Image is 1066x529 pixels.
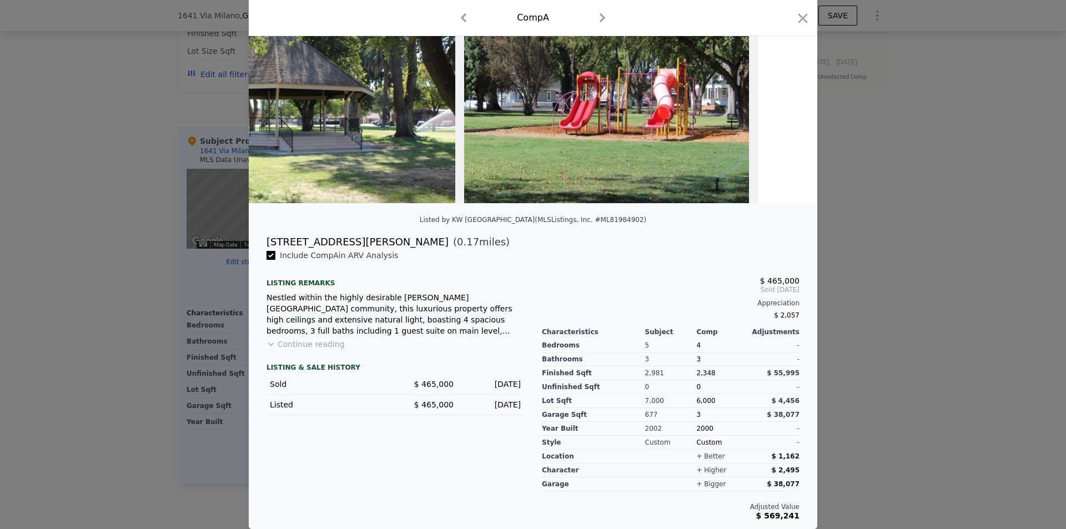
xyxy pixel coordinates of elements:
div: Garage Sqft [542,408,645,422]
div: - [748,380,799,394]
div: Adjusted Value [542,502,799,511]
div: Style [542,436,645,450]
span: $ 465,000 [760,276,799,285]
div: garage [542,477,645,491]
div: Lot Sqft [542,394,645,408]
div: Nestled within the highly desirable [PERSON_NAME][GEOGRAPHIC_DATA] community, this luxurious prop... [266,292,524,336]
div: Bedrooms [542,339,645,352]
div: 2002 [645,422,697,436]
span: Sold [DATE] [542,285,799,294]
div: - [748,352,799,366]
div: 3 [696,352,748,366]
div: 7,000 [645,394,697,408]
div: + higher [696,466,726,475]
div: Unfinished Sqft [542,380,645,394]
div: + bigger [696,480,726,488]
div: 5 [645,339,697,352]
div: Listed [270,399,386,410]
div: + better [696,452,725,461]
span: 2,348 [696,369,715,377]
div: [STREET_ADDRESS][PERSON_NAME] [266,234,449,250]
div: Adjustments [748,328,799,336]
span: 0.17 [457,236,479,248]
div: Comp A [517,11,549,24]
span: $ 38,077 [767,480,799,488]
span: $ 569,241 [756,511,799,520]
div: Bathrooms [542,352,645,366]
div: 2,981 [645,366,697,380]
span: 6,000 [696,397,715,405]
span: $ 55,995 [767,369,799,377]
div: Appreciation [542,299,799,308]
div: Comp [696,328,748,336]
div: - [748,436,799,450]
div: 2000 [696,422,748,436]
span: $ 1,162 [772,452,799,460]
div: Finished Sqft [542,366,645,380]
div: location [542,450,645,463]
div: character [542,463,645,477]
div: Year Built [542,422,645,436]
button: Continue reading [266,339,345,350]
div: 3 [645,352,697,366]
span: $ 465,000 [414,380,454,389]
span: $ 2,495 [772,466,799,474]
div: LISTING & SALE HISTORY [266,363,524,374]
span: 3 [696,411,701,419]
div: [DATE] [462,399,521,410]
div: Characteristics [542,328,645,336]
span: $ 4,456 [772,397,799,405]
div: 0 [645,380,697,394]
div: Listed by KW [GEOGRAPHIC_DATA] (MLSListings, Inc. #ML81984902) [420,216,647,224]
span: $ 2,057 [774,311,799,319]
div: Custom [696,436,748,450]
span: $ 38,077 [767,411,799,419]
div: - [748,339,799,352]
span: $ 465,000 [414,400,454,409]
div: 677 [645,408,697,422]
div: - [748,422,799,436]
span: Include Comp A in ARV Analysis [275,251,403,260]
span: 0 [696,383,701,391]
div: Subject [645,328,697,336]
div: Custom [645,436,697,450]
span: 4 [696,341,701,349]
div: [DATE] [462,379,521,390]
div: Listing remarks [266,270,524,288]
div: Sold [270,379,386,390]
span: ( miles) [449,234,510,250]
